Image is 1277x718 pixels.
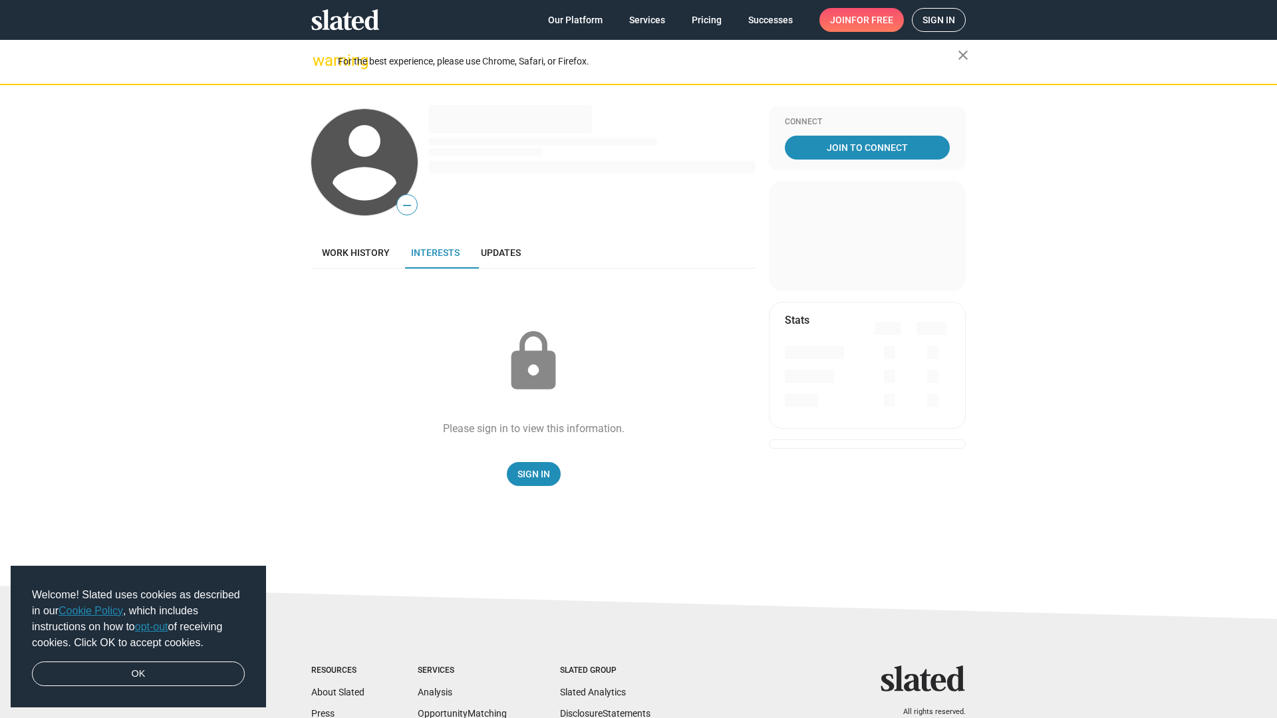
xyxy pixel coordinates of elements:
div: cookieconsent [11,566,266,708]
a: Pricing [681,8,732,32]
div: Please sign in to view this information. [443,421,625,435]
mat-icon: close [955,47,971,63]
a: Sign in [912,8,966,32]
span: Interests [411,247,460,258]
a: About Slated [311,687,364,697]
div: Slated Group [560,665,650,676]
a: Joinfor free [819,8,904,32]
a: Successes [738,8,803,32]
span: Services [629,8,665,32]
div: Resources [311,665,364,676]
a: opt-out [135,621,168,632]
a: Services [619,8,676,32]
a: Updates [470,237,531,269]
span: Our Platform [548,8,603,32]
span: Successes [748,8,793,32]
a: Our Platform [537,8,613,32]
a: Work history [311,237,400,269]
span: — [397,197,417,214]
a: Interests [400,237,470,269]
span: Sign in [922,9,955,31]
div: For the best experience, please use Chrome, Safari, or Firefox. [338,53,958,70]
span: Join [830,8,893,32]
span: Pricing [692,8,722,32]
span: Join To Connect [787,136,947,160]
a: Join To Connect [785,136,950,160]
a: Sign In [507,462,561,486]
mat-icon: warning [313,53,329,68]
a: dismiss cookie message [32,661,245,687]
span: Work history [322,247,390,258]
span: for free [851,8,893,32]
a: Analysis [418,687,452,697]
div: Services [418,665,507,676]
span: Sign In [517,462,550,486]
span: Updates [481,247,521,258]
div: Connect [785,117,950,128]
span: Welcome! Slated uses cookies as described in our , which includes instructions on how to of recei... [32,587,245,651]
mat-icon: lock [500,328,567,395]
a: Slated Analytics [560,687,626,697]
mat-card-title: Stats [785,313,809,327]
a: Cookie Policy [59,605,123,616]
